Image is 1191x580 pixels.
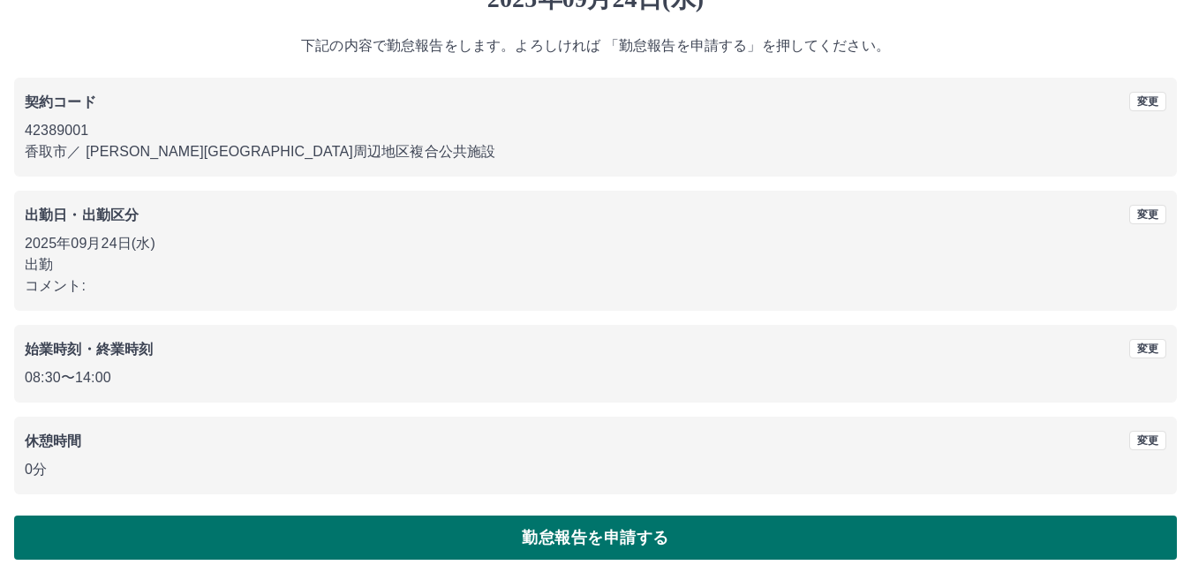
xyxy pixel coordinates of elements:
p: 42389001 [25,120,1166,141]
p: 香取市 ／ [PERSON_NAME][GEOGRAPHIC_DATA]周辺地区複合公共施設 [25,141,1166,162]
b: 契約コード [25,94,96,109]
p: コメント: [25,275,1166,297]
b: 休憩時間 [25,433,82,448]
p: 出勤 [25,254,1166,275]
p: 下記の内容で勤怠報告をします。よろしければ 「勤怠報告を申請する」を押してください。 [14,35,1177,56]
button: 勤怠報告を申請する [14,516,1177,560]
button: 変更 [1129,205,1166,224]
p: 08:30 〜 14:00 [25,367,1166,388]
b: 出勤日・出勤区分 [25,207,139,222]
p: 2025年09月24日(水) [25,233,1166,254]
b: 始業時刻・終業時刻 [25,342,153,357]
p: 0分 [25,459,1166,480]
button: 変更 [1129,431,1166,450]
button: 変更 [1129,339,1166,358]
button: 変更 [1129,92,1166,111]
